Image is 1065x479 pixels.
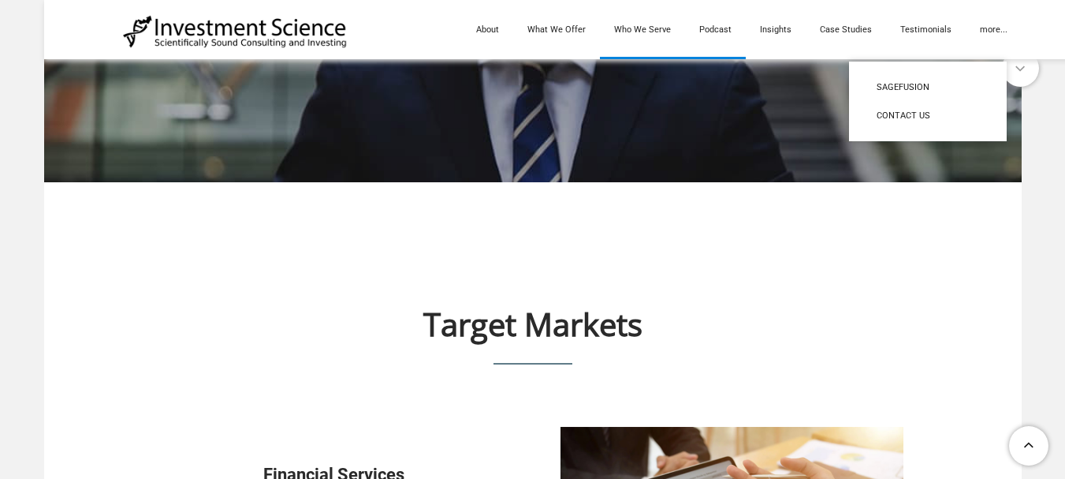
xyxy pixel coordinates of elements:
[849,73,1007,102] a: SageFusion
[123,309,943,340] h1: Target Markets
[877,80,979,95] span: SageFusion
[1003,420,1057,471] a: To Top
[849,102,1007,130] a: Contact Us
[493,363,572,365] img: Picture
[877,109,979,123] span: Contact Us
[123,14,348,49] img: Investment Science | NYC Consulting Services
